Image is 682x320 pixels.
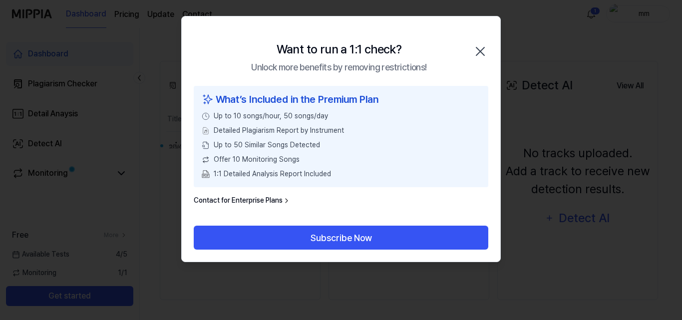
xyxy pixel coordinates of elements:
[214,169,331,179] span: 1:1 Detailed Analysis Report Included
[214,125,344,136] span: Detailed Plagiarism Report by Instrument
[214,154,300,165] span: Offer 10 Monitoring Songs
[202,127,210,135] img: File Select
[214,111,328,121] span: Up to 10 songs/hour, 50 songs/day
[277,40,402,58] div: Want to run a 1:1 check?
[194,226,488,250] button: Subscribe Now
[202,92,480,107] div: What’s Included in the Premium Plan
[214,140,320,150] span: Up to 50 Similar Songs Detected
[202,170,210,178] img: PDF Download
[194,195,291,206] a: Contact for Enterprise Plans
[251,60,426,74] div: Unlock more benefits by removing restrictions!
[202,92,214,107] img: sparkles icon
